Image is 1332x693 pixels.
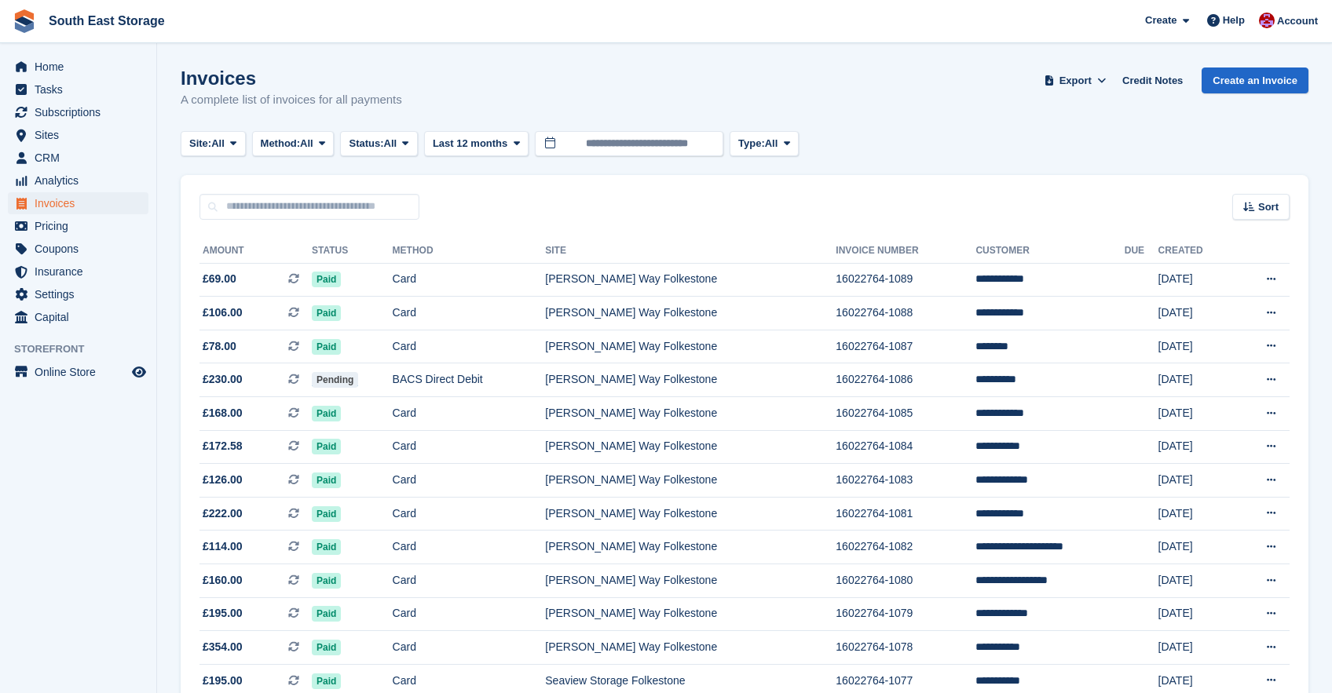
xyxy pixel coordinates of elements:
[35,124,129,146] span: Sites
[393,564,546,598] td: Card
[836,464,975,498] td: 16022764-1083
[1158,531,1235,564] td: [DATE]
[35,283,129,305] span: Settings
[836,263,975,297] td: 16022764-1089
[35,101,129,123] span: Subscriptions
[545,330,836,363] td: [PERSON_NAME] Way Folkestone
[393,297,546,330] td: Card
[1059,73,1092,89] span: Export
[13,9,36,33] img: stora-icon-8386f47178a22dfd0bd8f6a31ec36ba5ce8667c1dd55bd0f319d3a0aa187defe.svg
[8,78,148,100] a: menu
[261,136,301,151] span: Method:
[312,339,341,355] span: Paid
[312,239,393,264] th: Status
[312,539,341,555] span: Paid
[975,239,1124,264] th: Customer
[765,136,778,151] span: All
[836,297,975,330] td: 16022764-1088
[203,338,236,355] span: £78.00
[393,330,546,363] td: Card
[35,78,129,100] span: Tasks
[393,397,546,431] td: Card
[393,597,546,631] td: Card
[1041,67,1110,93] button: Export
[312,406,341,421] span: Paid
[203,572,243,589] span: £160.00
[312,472,341,488] span: Paid
[8,261,148,283] a: menu
[340,131,417,157] button: Status: All
[203,639,243,655] span: £354.00
[312,606,341,622] span: Paid
[35,238,129,260] span: Coupons
[393,239,546,264] th: Method
[1158,497,1235,531] td: [DATE]
[203,673,243,689] span: £195.00
[1145,13,1176,28] span: Create
[1158,631,1235,665] td: [DATE]
[42,8,171,34] a: South East Storage
[1158,263,1235,297] td: [DATE]
[349,136,383,151] span: Status:
[836,330,975,363] td: 16022764-1087
[35,56,129,78] span: Home
[35,147,129,169] span: CRM
[1158,430,1235,464] td: [DATE]
[1158,363,1235,397] td: [DATE]
[312,573,341,589] span: Paid
[730,131,799,157] button: Type: All
[393,263,546,297] td: Card
[1158,464,1235,498] td: [DATE]
[393,497,546,531] td: Card
[130,363,148,381] a: Preview store
[312,673,341,689] span: Paid
[312,372,358,388] span: Pending
[181,67,402,89] h1: Invoices
[545,397,836,431] td: [PERSON_NAME] Way Folkestone
[836,430,975,464] td: 16022764-1084
[35,215,129,237] span: Pricing
[545,464,836,498] td: [PERSON_NAME] Way Folkestone
[545,363,836,397] td: [PERSON_NAME] Way Folkestone
[203,271,236,287] span: £69.00
[203,472,243,488] span: £126.00
[1158,297,1235,330] td: [DATE]
[8,283,148,305] a: menu
[252,131,335,157] button: Method: All
[8,56,148,78] a: menu
[393,430,546,464] td: Card
[203,505,243,522] span: £222.00
[545,631,836,665] td: [PERSON_NAME] Way Folkestone
[181,91,402,109] p: A complete list of invoices for all payments
[545,430,836,464] td: [PERSON_NAME] Way Folkestone
[8,192,148,214] a: menu
[545,497,836,531] td: [PERSON_NAME] Way Folkestone
[312,640,341,655] span: Paid
[35,192,129,214] span: Invoices
[35,170,129,191] span: Analytics
[203,405,243,421] span: £168.00
[8,101,148,123] a: menu
[181,131,246,157] button: Site: All
[836,597,975,631] td: 16022764-1079
[1158,397,1235,431] td: [DATE]
[545,297,836,330] td: [PERSON_NAME] Way Folkestone
[1158,597,1235,631] td: [DATE]
[836,564,975,598] td: 16022764-1080
[8,361,148,383] a: menu
[8,306,148,328] a: menu
[8,170,148,191] a: menu
[1223,13,1245,28] span: Help
[312,305,341,321] span: Paid
[738,136,765,151] span: Type:
[836,631,975,665] td: 16022764-1078
[393,531,546,564] td: Card
[545,564,836,598] td: [PERSON_NAME] Way Folkestone
[545,531,836,564] td: [PERSON_NAME] Way Folkestone
[35,261,129,283] span: Insurance
[300,136,313,151] span: All
[545,239,836,264] th: Site
[8,147,148,169] a: menu
[433,136,507,151] span: Last 12 months
[8,238,148,260] a: menu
